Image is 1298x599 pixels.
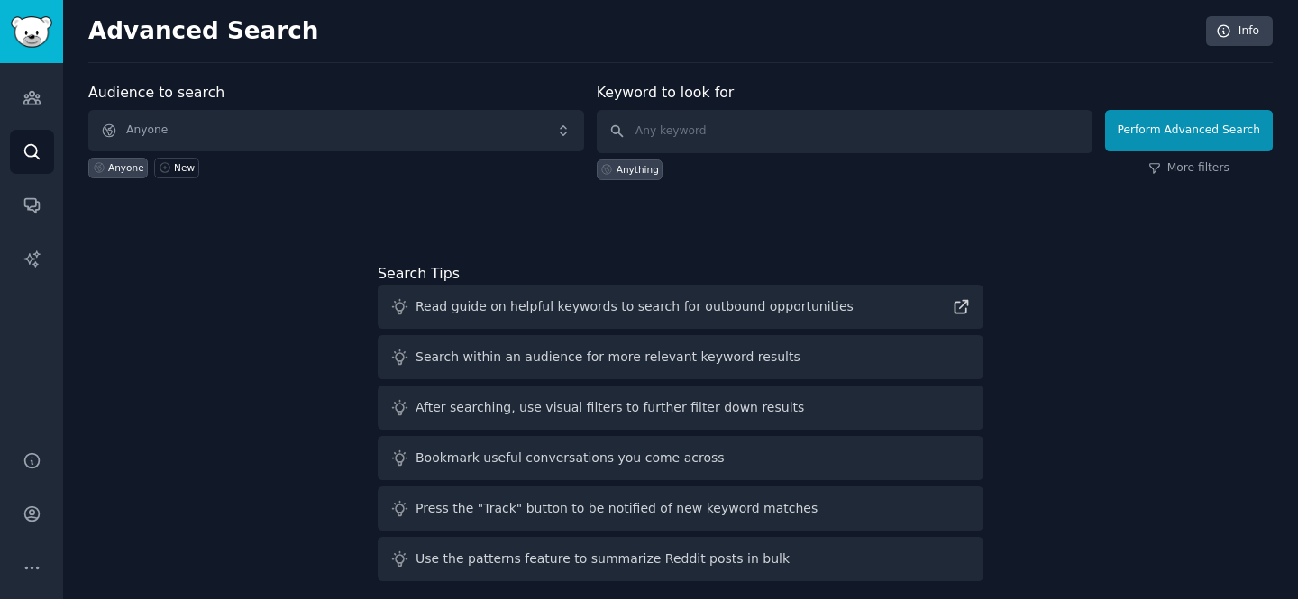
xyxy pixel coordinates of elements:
[416,449,725,467] div: Bookmark useful conversations you come across
[154,158,198,178] a: New
[1148,160,1229,177] a: More filters
[1105,110,1273,151] button: Perform Advanced Search
[416,499,818,518] div: Press the "Track" button to be notified of new keyword matches
[617,163,659,176] div: Anything
[597,110,1092,153] input: Any keyword
[378,265,460,282] label: Search Tips
[88,17,1196,46] h2: Advanced Search
[1206,16,1273,47] a: Info
[597,84,735,101] label: Keyword to look for
[108,161,144,174] div: Anyone
[416,297,854,316] div: Read guide on helpful keywords to search for outbound opportunities
[416,549,790,568] div: Use the patterns feature to summarize Reddit posts in bulk
[11,16,52,48] img: GummySearch logo
[174,161,195,174] div: New
[416,398,804,417] div: After searching, use visual filters to further filter down results
[88,110,584,151] button: Anyone
[88,84,224,101] label: Audience to search
[416,348,800,367] div: Search within an audience for more relevant keyword results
